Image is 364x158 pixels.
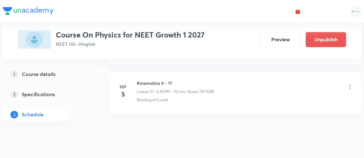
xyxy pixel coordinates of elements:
[350,6,361,17] img: Rahul Mishra
[10,91,18,98] p: 2
[295,9,301,14] img: avatar
[22,70,56,78] h5: Course details
[22,91,55,98] h5: Specifications
[293,6,303,16] button: avatar
[117,90,129,99] h4: 5
[56,30,205,39] h3: Course On Physics for NEET Growth 1 2027
[3,88,89,101] a: 2Specifications
[117,84,129,90] h6: Sep
[137,89,185,95] p: Lesson 51 • 6:10 PM • 70 min
[3,68,89,80] a: 1Course details
[3,7,54,16] a: Company Logo
[22,111,44,118] h5: Schedule
[18,30,51,49] img: E2654CE1-4546-448F-92C3-2EF9D00D43B2_plus.png
[3,7,54,15] img: Company Logo
[260,32,301,47] button: Preview
[306,32,346,47] button: Unpublish
[137,80,214,86] h6: Kinematics II - 17
[10,111,18,118] p: 3
[137,97,168,103] p: Bending of Cyclist
[185,89,214,95] p: • Room 701 TOIB
[56,41,205,47] p: NEET UG • Hinglish
[10,70,18,78] p: 1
